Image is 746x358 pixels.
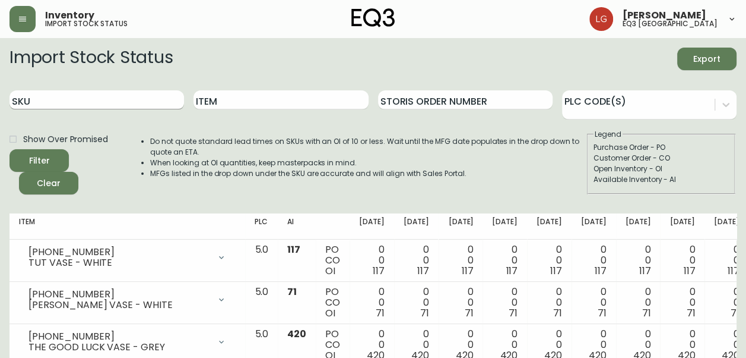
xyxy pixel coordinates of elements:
[28,331,209,342] div: [PHONE_NUMBER]
[714,287,739,319] div: 0 0
[373,264,385,278] span: 117
[19,329,236,355] div: [PHONE_NUMBER]THE GOOD LUCK VASE - GREY
[527,213,572,240] th: [DATE]
[351,8,395,27] img: logo
[359,287,385,319] div: 0 0
[325,287,340,319] div: PO CO
[325,244,340,277] div: PO CO
[9,48,173,70] h2: Import Stock Status
[593,164,729,174] div: Open Inventory - OI
[278,213,316,240] th: AI
[537,287,562,319] div: 0 0
[731,306,739,320] span: 71
[448,244,474,277] div: 0 0
[593,174,729,185] div: Available Inventory - AI
[287,327,306,341] span: 420
[639,264,651,278] span: 117
[28,342,209,353] div: THE GOOD LUCK VASE - GREY
[19,244,236,271] div: [PHONE_NUMBER]TUT VASE - WHITE
[376,306,385,320] span: 71
[482,213,527,240] th: [DATE]
[492,287,518,319] div: 0 0
[28,257,209,268] div: TUT VASE - WHITE
[19,287,236,313] div: [PHONE_NUMBER][PERSON_NAME] VASE - WHITE
[553,306,562,320] span: 71
[581,287,607,319] div: 0 0
[245,282,278,324] td: 5.0
[404,287,429,319] div: 0 0
[325,306,335,320] span: OI
[150,158,586,168] li: When looking at OI quantities, keep masterpacks in mind.
[616,213,661,240] th: [DATE]
[462,264,474,278] span: 117
[359,244,385,277] div: 0 0
[404,244,429,277] div: 0 0
[420,306,429,320] span: 71
[417,264,429,278] span: 117
[626,244,651,277] div: 0 0
[492,244,518,277] div: 0 0
[581,244,607,277] div: 0 0
[642,306,651,320] span: 71
[550,264,562,278] span: 117
[669,287,695,319] div: 0 0
[45,20,128,27] h5: import stock status
[287,285,297,299] span: 71
[537,244,562,277] div: 0 0
[29,153,50,168] div: Filter
[687,52,727,67] span: Export
[448,287,474,319] div: 0 0
[506,264,518,278] span: 117
[465,306,474,320] span: 71
[714,244,739,277] div: 0 0
[439,213,483,240] th: [DATE]
[595,264,607,278] span: 117
[669,244,695,277] div: 0 0
[9,149,69,172] button: Filter
[28,289,209,300] div: [PHONE_NUMBER]
[287,243,300,256] span: 117
[9,213,245,240] th: Item
[509,306,518,320] span: 71
[150,168,586,179] li: MFGs listed in the drop down under the SKU are accurate and will align with Sales Portal.
[572,213,616,240] th: [DATE]
[623,20,718,27] h5: eq3 [GEOGRAPHIC_DATA]
[28,247,209,257] div: [PHONE_NUMBER]
[28,300,209,310] div: [PERSON_NAME] VASE - WHITE
[660,213,704,240] th: [DATE]
[325,264,335,278] span: OI
[728,264,739,278] span: 117
[394,213,439,240] th: [DATE]
[683,264,695,278] span: 117
[350,213,394,240] th: [DATE]
[19,172,78,194] button: Clear
[23,133,108,146] span: Show Over Promised
[593,142,729,153] div: Purchase Order - PO
[589,7,613,31] img: da6fc1c196b8cb7038979a7df6c040e1
[593,129,623,140] legend: Legend
[245,213,278,240] th: PLC
[686,306,695,320] span: 71
[598,306,607,320] span: 71
[150,136,586,158] li: Do not quote standard lead times on SKUs with an OI of 10 or less. Wait until the MFG date popula...
[677,48,737,70] button: Export
[245,240,278,282] td: 5.0
[626,287,651,319] div: 0 0
[593,153,729,164] div: Customer Order - CO
[623,11,706,20] span: [PERSON_NAME]
[45,11,94,20] span: Inventory
[28,176,69,191] span: Clear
